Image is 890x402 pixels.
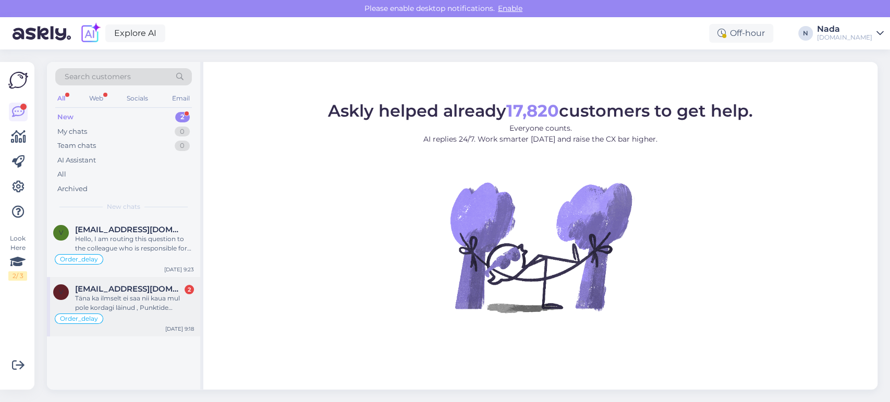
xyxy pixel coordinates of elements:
[8,70,28,90] img: Askly Logo
[164,266,194,273] div: [DATE] 9:23
[79,22,101,44] img: explore-ai
[328,123,753,145] p: Everyone counts. AI replies 24/7. Work smarter [DATE] and raise the CX bar higher.
[175,141,190,151] div: 0
[185,285,194,294] div: 2
[60,316,98,322] span: Order_delay
[59,229,63,236] span: v
[817,25,872,33] div: Nada
[105,24,165,42] a: Explore AI
[60,256,98,262] span: Order_delay
[170,92,192,105] div: Email
[57,112,74,122] div: New
[75,225,184,234] span: viidamakarko@gmail.com
[495,4,526,13] span: Enable
[57,141,96,151] div: Team chats
[57,155,96,166] div: AI Assistant
[328,100,753,121] span: Askly helped already customers to get help.
[798,26,813,41] div: N
[57,169,66,180] div: All
[57,127,87,137] div: My chats
[817,33,872,42] div: [DOMAIN_NAME]
[8,234,27,281] div: Look Here
[817,25,884,42] a: Nada[DOMAIN_NAME]
[75,284,184,294] span: viidakamarko@gmail.com
[87,92,105,105] div: Web
[65,71,131,82] span: Search customers
[165,325,194,333] div: [DATE] 9:18
[59,288,63,296] span: v
[55,92,67,105] div: All
[175,127,190,137] div: 0
[57,184,88,194] div: Archived
[75,234,194,253] div: Hello, I am routing this question to the colleague who is responsible for this topic. The reply m...
[8,271,27,281] div: 2 / 3
[447,153,635,341] img: No Chat active
[175,112,190,122] div: 2
[709,24,773,43] div: Off-hour
[506,100,559,121] b: 17,820
[107,202,140,211] span: New chats
[125,92,150,105] div: Socials
[75,294,194,312] div: Täna ka ilmselt ei saa nii kaua mul pole kordagi läinud , Punktide kasutaja pandi [PERSON_NAME] ,...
